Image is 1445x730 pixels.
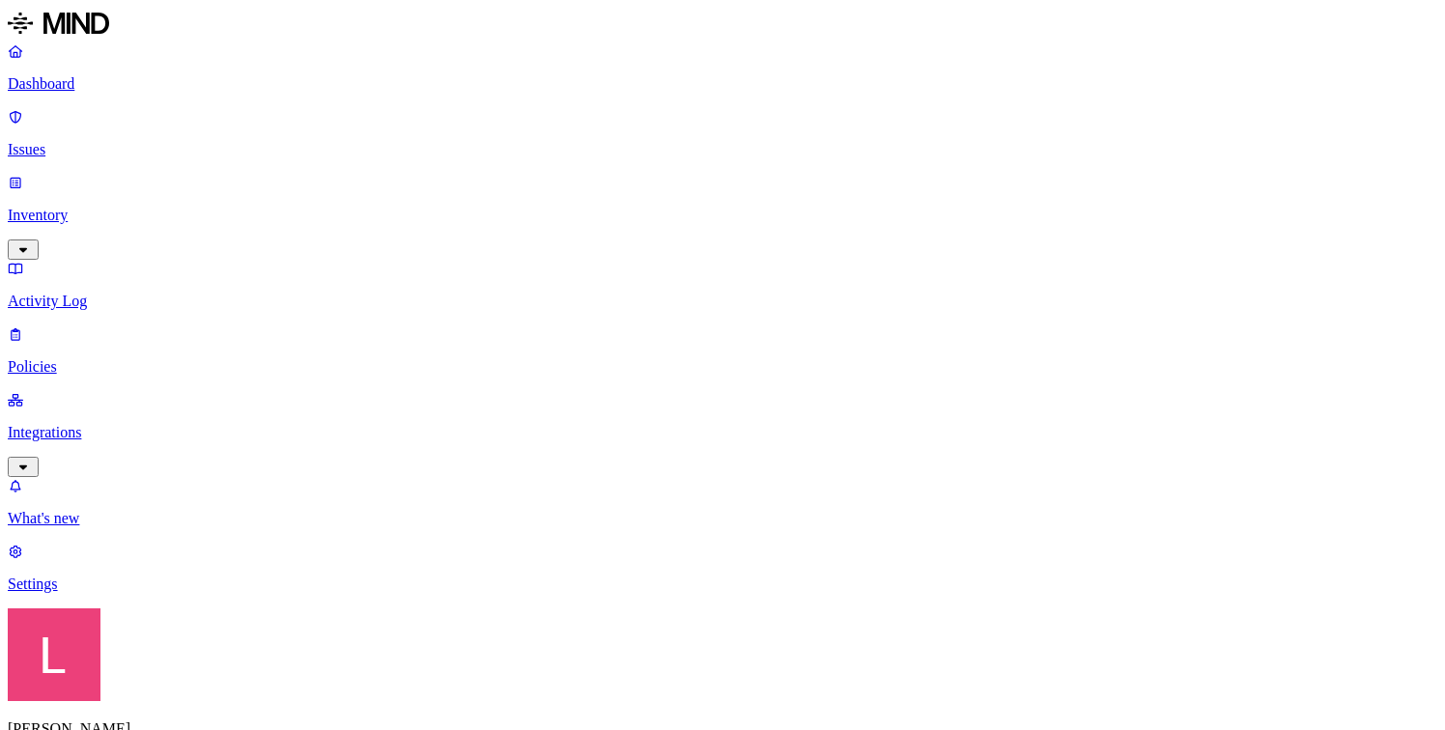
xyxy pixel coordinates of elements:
a: Integrations [8,391,1437,474]
p: Settings [8,576,1437,593]
a: MIND [8,8,1437,42]
p: What's new [8,510,1437,527]
a: Policies [8,325,1437,376]
a: Issues [8,108,1437,158]
p: Issues [8,141,1437,158]
a: What's new [8,477,1437,527]
p: Inventory [8,207,1437,224]
a: Dashboard [8,42,1437,93]
p: Dashboard [8,75,1437,93]
img: MIND [8,8,109,39]
a: Settings [8,543,1437,593]
img: Landen Brown [8,608,100,701]
p: Activity Log [8,293,1437,310]
a: Inventory [8,174,1437,257]
p: Policies [8,358,1437,376]
a: Activity Log [8,260,1437,310]
p: Integrations [8,424,1437,441]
